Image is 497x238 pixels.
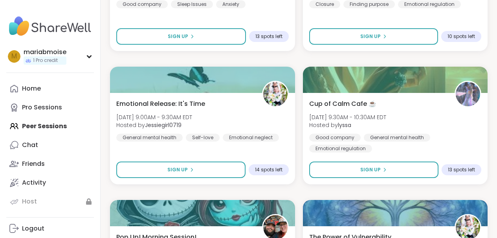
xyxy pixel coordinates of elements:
span: Cup of Calm Cafe ☕️ [309,99,376,109]
div: Self-love [186,134,220,142]
span: Sign Up [168,33,188,40]
button: Sign Up [309,162,439,178]
div: Closure [309,0,340,8]
img: ShareWell Nav Logo [6,13,94,40]
div: Home [22,84,41,93]
button: Sign Up [309,28,438,45]
div: Emotional regulation [309,145,372,153]
a: Host [6,192,94,211]
div: Anxiety [216,0,246,8]
div: Good company [309,134,361,142]
span: 1 Pro credit [33,57,58,64]
a: Logout [6,219,94,238]
span: Hosted by [309,121,386,129]
div: Finding purpose [343,0,395,8]
span: Hosted by [116,121,192,129]
span: [DATE] 9:00AM - 9:30AM EDT [116,113,192,121]
b: Jessiegirl0719 [145,121,182,129]
div: Logout [22,224,44,233]
div: Host [22,197,37,206]
a: Chat [6,136,94,154]
img: Jessiegirl0719 [263,82,288,106]
a: Friends [6,154,94,173]
div: General mental health [364,134,430,142]
div: Pro Sessions [22,103,62,112]
span: Emotional Release: It's Time [116,99,205,109]
div: General mental health [116,134,183,142]
div: mariabmoise [24,48,66,56]
button: Sign Up [116,28,246,45]
div: Good company [116,0,168,8]
a: Activity [6,173,94,192]
div: Chat [22,141,38,149]
div: Emotional regulation [398,0,461,8]
span: 10 spots left [447,33,475,40]
span: Sign Up [360,166,381,173]
span: Sign Up [167,166,188,173]
span: 13 spots left [448,167,475,173]
a: Pro Sessions [6,98,94,117]
a: Home [6,79,94,98]
span: [DATE] 9:30AM - 10:30AM EDT [309,113,386,121]
div: Sleep Issues [171,0,213,8]
span: 14 spots left [255,167,282,173]
div: Friends [22,160,45,168]
div: Emotional neglect [223,134,279,142]
img: lyssa [456,82,480,106]
span: 13 spots left [255,33,282,40]
span: m [11,51,17,62]
b: lyssa [338,121,351,129]
div: Activity [22,178,46,187]
span: Sign Up [360,33,381,40]
button: Sign Up [116,162,246,178]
